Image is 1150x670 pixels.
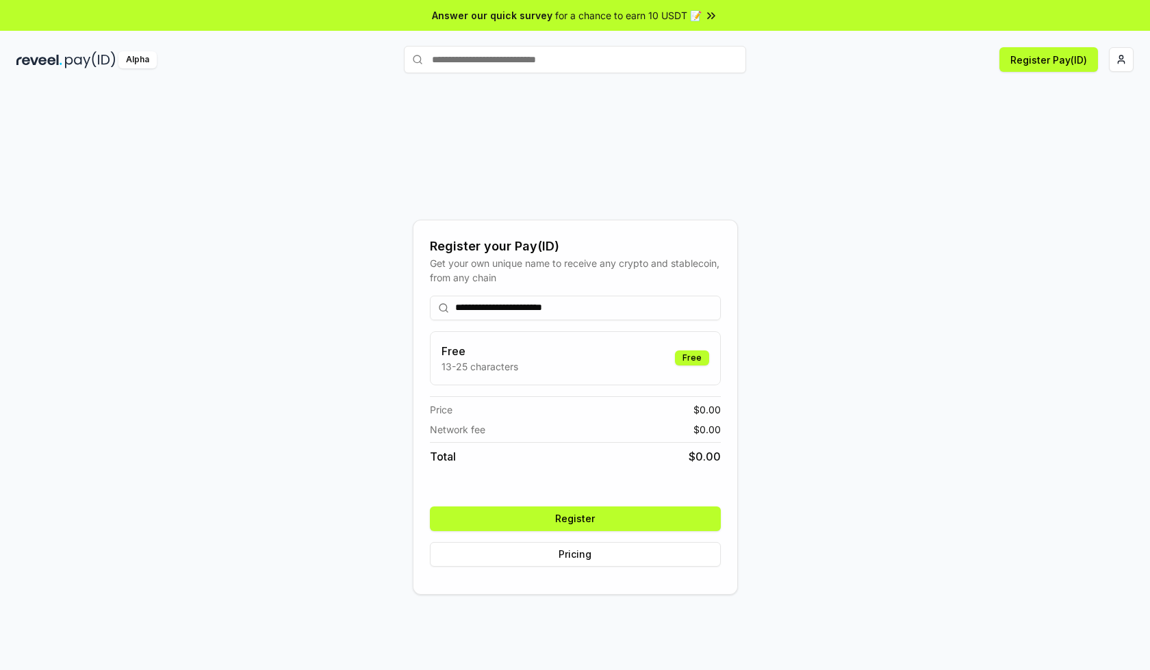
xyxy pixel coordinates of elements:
img: pay_id [65,51,116,68]
div: Alpha [118,51,157,68]
span: $ 0.00 [689,448,721,465]
button: Register [430,506,721,531]
img: reveel_dark [16,51,62,68]
div: Get your own unique name to receive any crypto and stablecoin, from any chain [430,256,721,285]
span: Total [430,448,456,465]
span: Network fee [430,422,485,437]
div: Free [675,350,709,365]
span: Answer our quick survey [432,8,552,23]
span: for a chance to earn 10 USDT 📝 [555,8,702,23]
h3: Free [442,343,518,359]
button: Register Pay(ID) [999,47,1098,72]
span: $ 0.00 [693,402,721,417]
span: Price [430,402,452,417]
p: 13-25 characters [442,359,518,374]
span: $ 0.00 [693,422,721,437]
div: Register your Pay(ID) [430,237,721,256]
button: Pricing [430,542,721,567]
